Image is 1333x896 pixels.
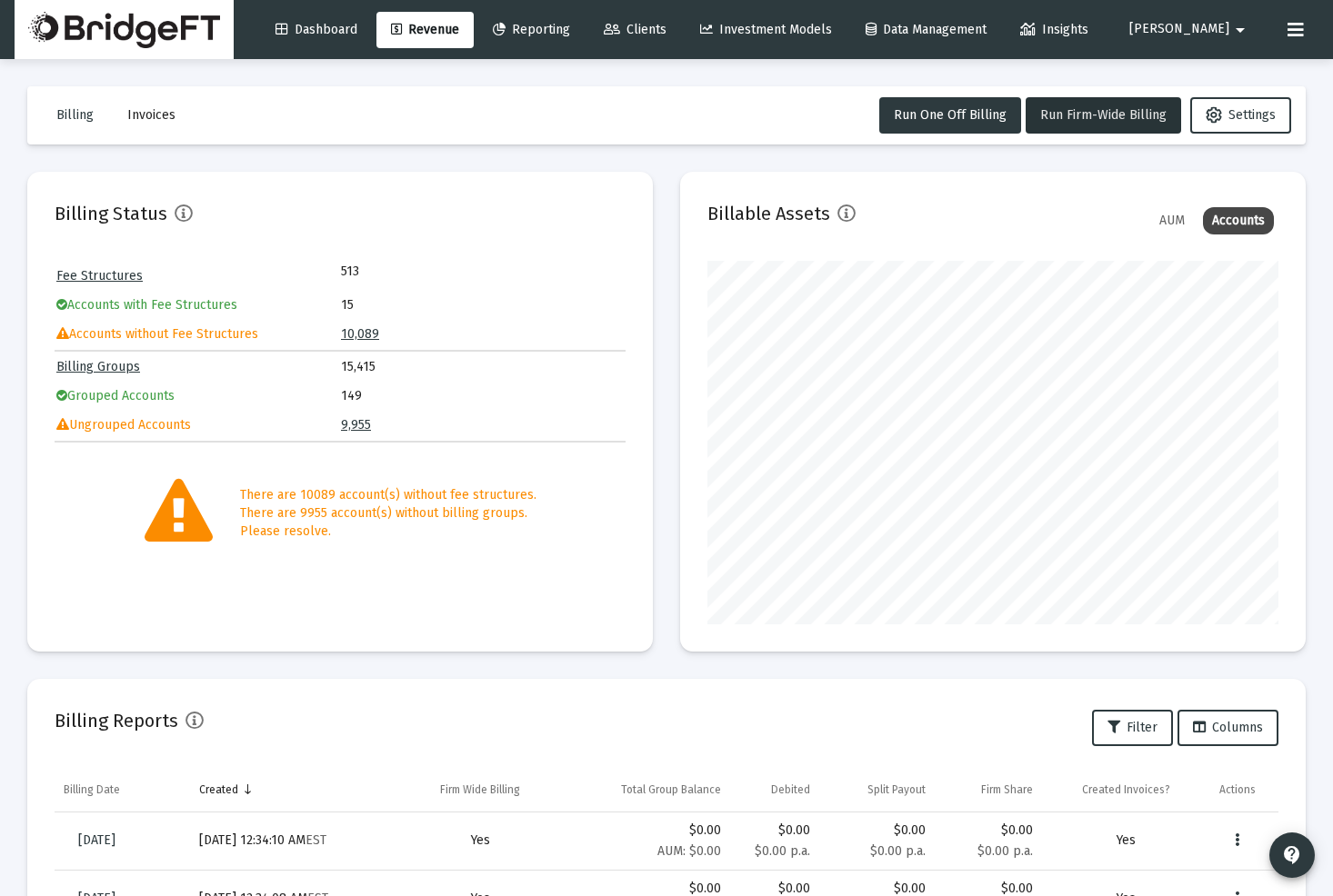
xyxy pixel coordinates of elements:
[1193,720,1263,735] span: Columns
[1203,207,1274,234] div: Accounts
[493,22,570,37] span: Reporting
[276,22,357,37] span: Dashboard
[621,782,721,797] div: Total Group Balance
[56,359,140,374] a: Billing Groups
[190,768,397,811] td: Column Created
[113,97,190,134] button: Invoices
[935,768,1042,811] td: Column Firm Share
[1026,97,1181,134] button: Run Firm-Wide Billing
[56,321,339,348] td: Accounts without Fee Structures
[1178,710,1278,746] button: Columns
[944,821,1033,840] div: $0.00
[341,417,371,433] a: 9,955
[56,107,94,123] span: Billing
[240,486,536,504] div: There are 10089 account(s) without fee structures.
[686,12,847,48] a: Investment Models
[1229,12,1251,48] mat-icon: arrow_drop_down
[1006,12,1103,48] a: Insights
[1210,768,1278,811] td: Column Actions
[730,768,819,811] td: Column Debited
[866,22,987,37] span: Data Management
[1082,782,1170,797] div: Created Invoices?
[572,821,722,861] div: $0.00
[1206,107,1276,123] span: Settings
[771,782,810,797] div: Debited
[240,504,536,523] div: There are 9955 account(s) without billing groups.
[64,782,120,797] div: Billing Date
[341,292,624,319] td: 15
[1020,22,1088,37] span: Insights
[707,199,830,228] h2: Billable Assets
[1219,782,1256,797] div: Actions
[1092,710,1173,746] button: Filter
[1281,844,1303,866] mat-icon: contact_support
[1040,107,1167,123] span: Run Firm-Wide Billing
[55,199,167,228] h2: Billing Status
[739,821,810,840] div: $0.00
[306,832,326,848] small: EST
[376,12,474,48] a: Revenue
[341,353,624,381] td: 15,415
[56,292,339,319] td: Accounts with Fee Structures
[199,782,238,797] div: Created
[819,768,935,811] td: Column Split Payout
[78,832,115,848] span: [DATE]
[341,326,379,342] a: 10,089
[657,843,721,859] small: AUM: $0.00
[341,263,483,281] td: 513
[589,12,681,48] a: Clients
[879,97,1021,134] button: Run One Off Billing
[867,782,926,797] div: Split Payout
[1051,831,1201,850] div: Yes
[1042,768,1210,811] td: Column Created Invoices?
[1150,207,1194,234] div: AUM
[977,843,1033,859] small: $0.00 p.a.
[261,12,372,48] a: Dashboard
[199,831,388,850] div: [DATE] 12:34:10 AM
[700,22,832,37] span: Investment Models
[1129,22,1229,37] span: [PERSON_NAME]
[28,12,220,48] img: Dashboard
[56,412,339,439] td: Ungrouped Accounts
[563,768,731,811] td: Column Total Group Balance
[55,706,178,735] h2: Billing Reports
[440,782,520,797] div: Firm Wide Billing
[870,843,926,859] small: $0.00 p.a.
[755,843,810,859] small: $0.00 p.a.
[398,768,563,811] td: Column Firm Wide Billing
[64,822,130,859] a: [DATE]
[1190,97,1291,134] button: Settings
[851,12,1001,48] a: Data Management
[56,383,339,410] td: Grouped Accounts
[981,782,1033,797] div: Firm Share
[240,523,536,541] div: Please resolve.
[1107,720,1158,735] span: Filter
[894,107,1007,123] span: Run One Off Billing
[391,22,459,37] span: Revenue
[341,383,624,410] td: 149
[55,768,190,811] td: Column Billing Date
[407,831,554,850] div: Yes
[478,12,585,48] a: Reporting
[42,97,108,134] button: Billing
[828,821,926,861] div: $0.00
[56,268,143,284] a: Fee Structures
[127,107,175,123] span: Invoices
[1107,11,1273,47] button: [PERSON_NAME]
[604,22,666,37] span: Clients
